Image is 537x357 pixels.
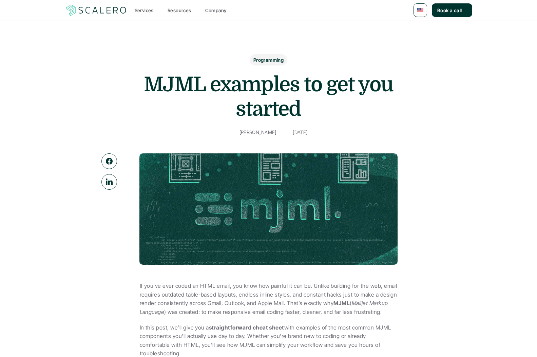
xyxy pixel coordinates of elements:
[333,300,350,306] strong: MJML
[239,128,276,136] p: [PERSON_NAME]
[205,7,227,14] p: Company
[209,324,284,331] strong: straightforward cheat sheet
[135,7,154,14] p: Services
[133,72,404,121] h1: MJML examples to get you started
[293,128,307,136] p: [DATE]
[140,282,398,316] p: If you’ve ever coded an HTML email, you know how painful it can be. Unlike building for the web, ...
[65,4,128,17] img: Scalero company logo
[437,7,462,14] p: Book a call
[432,3,472,17] a: Book a call
[168,7,191,14] p: Resources
[65,4,128,16] a: Scalero company logo
[253,56,284,63] p: Programming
